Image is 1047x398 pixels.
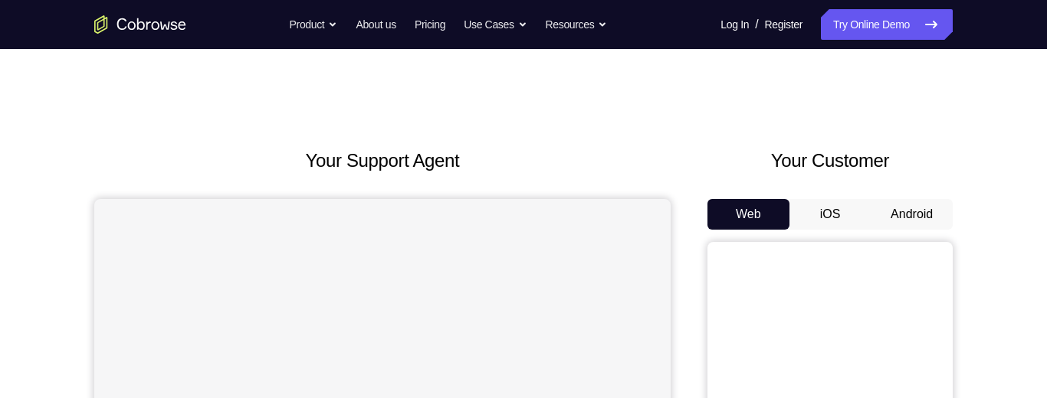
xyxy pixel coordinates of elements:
[94,147,671,175] h2: Your Support Agent
[765,9,802,40] a: Register
[356,9,395,40] a: About us
[415,9,445,40] a: Pricing
[789,199,871,230] button: iOS
[755,15,758,34] span: /
[720,9,749,40] a: Log In
[464,9,527,40] button: Use Cases
[707,199,789,230] button: Web
[707,147,953,175] h2: Your Customer
[290,9,338,40] button: Product
[871,199,953,230] button: Android
[821,9,953,40] a: Try Online Demo
[546,9,608,40] button: Resources
[94,15,186,34] a: Go to the home page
